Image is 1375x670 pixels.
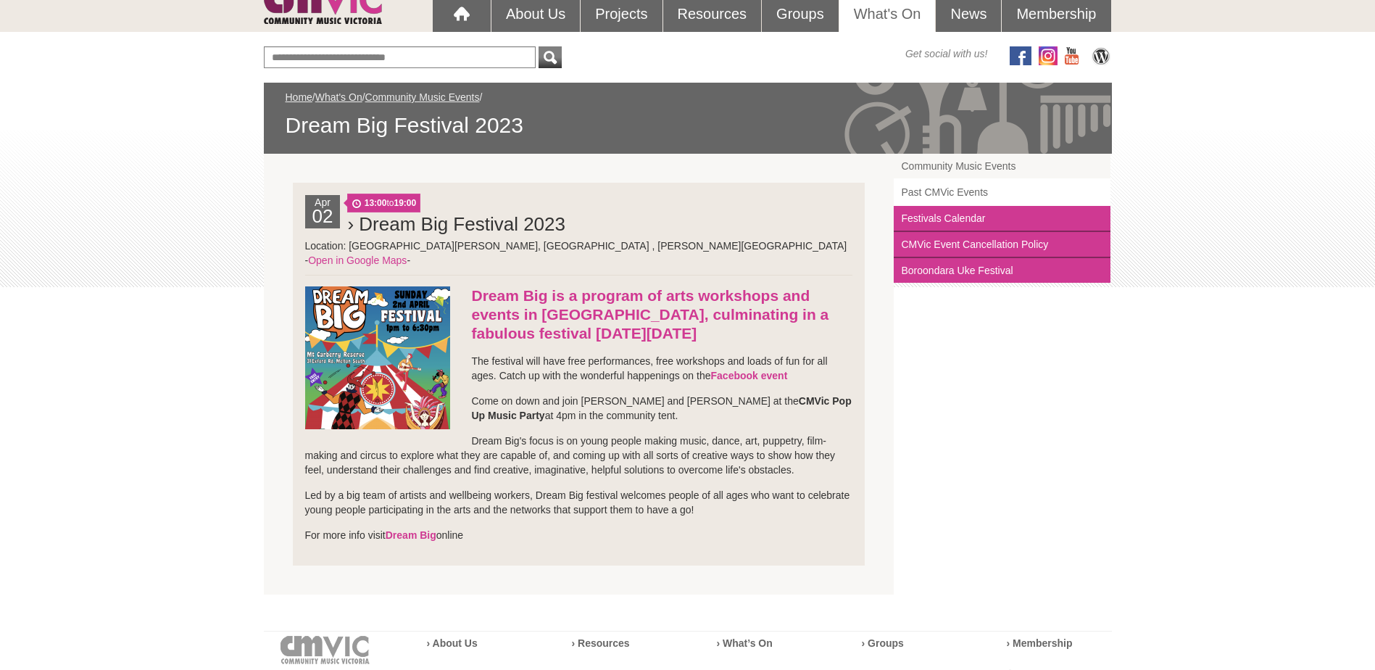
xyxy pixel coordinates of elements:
[365,91,480,103] a: Community Music Events
[427,637,478,649] a: › About Us
[286,90,1090,139] div: / / /
[1007,637,1073,649] a: › Membership
[894,258,1110,283] a: Boroondara Uke Festival
[572,637,630,649] a: › Resources
[293,183,865,566] li: Location: [GEOGRAPHIC_DATA][PERSON_NAME], [GEOGRAPHIC_DATA] , [PERSON_NAME][GEOGRAPHIC_DATA] - -
[347,210,852,239] h2: › Dream Big Festival 2023
[305,434,853,477] p: Dream Big's focus is on young people making music, dance, art, puppetry, film-making and circus t...
[894,180,1110,206] a: Past CMVic Events
[305,394,853,423] p: Come on down and join [PERSON_NAME] and [PERSON_NAME] at the at 4pm in the community tent.
[286,112,1090,139] span: Dream Big Festival 2023
[281,636,370,664] img: cmvic-logo-footer.png
[1090,46,1112,65] img: CMVic Blog
[894,232,1110,258] a: CMVic Event Cancellation Policy
[894,206,1110,232] a: Festivals Calendar
[1039,46,1058,65] img: icon-instagram.png
[365,198,387,208] strong: 13:00
[394,198,416,208] strong: 19:00
[711,370,788,381] a: Facebook event
[305,528,853,542] p: For more info visit online
[305,195,341,228] div: Apr
[894,154,1110,180] a: Community Music Events
[305,488,853,517] p: Led by a big team of artists and wellbeing workers, Dream Big festival welcomes people of all age...
[862,637,904,649] a: › Groups
[305,286,853,343] h3: Dream Big is a program of arts workshops and events in [GEOGRAPHIC_DATA], culminating in a fabulo...
[905,46,988,61] span: Get social with us!
[305,286,450,429] img: Dream_Big.png
[315,91,362,103] a: What's On
[347,194,420,212] span: to
[386,529,436,541] a: Dream Big
[308,255,407,266] a: Open in Google Maps
[286,91,312,103] a: Home
[717,637,773,649] a: › What’s On
[305,354,853,383] p: The festival will have free performances, free workshops and loads of fun for all ages. Catch up ...
[309,210,337,228] h2: 02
